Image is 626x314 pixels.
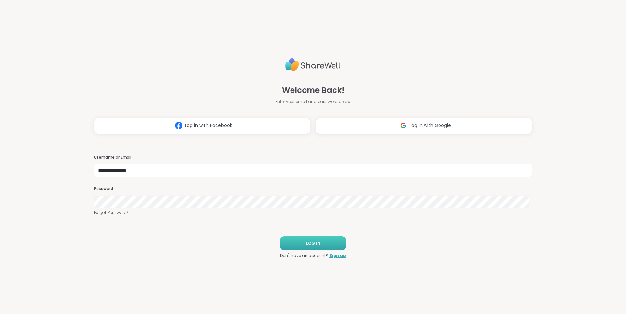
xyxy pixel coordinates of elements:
span: Enter your email and password below [276,99,350,105]
span: Log in with Facebook [185,122,232,129]
img: ShareWell Logomark [397,120,410,132]
img: ShareWell Logomark [172,120,185,132]
a: Sign up [329,253,346,259]
button: Log in with Facebook [94,118,310,134]
span: LOG IN [306,240,320,246]
a: Forgot Password? [94,210,532,216]
span: Log in with Google [410,122,451,129]
button: LOG IN [280,236,346,250]
img: ShareWell Logo [285,55,341,74]
button: Log in with Google [316,118,532,134]
h3: Password [94,186,532,192]
span: Welcome Back! [282,84,344,96]
span: Don't have an account? [280,253,328,259]
h3: Username or Email [94,155,532,160]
